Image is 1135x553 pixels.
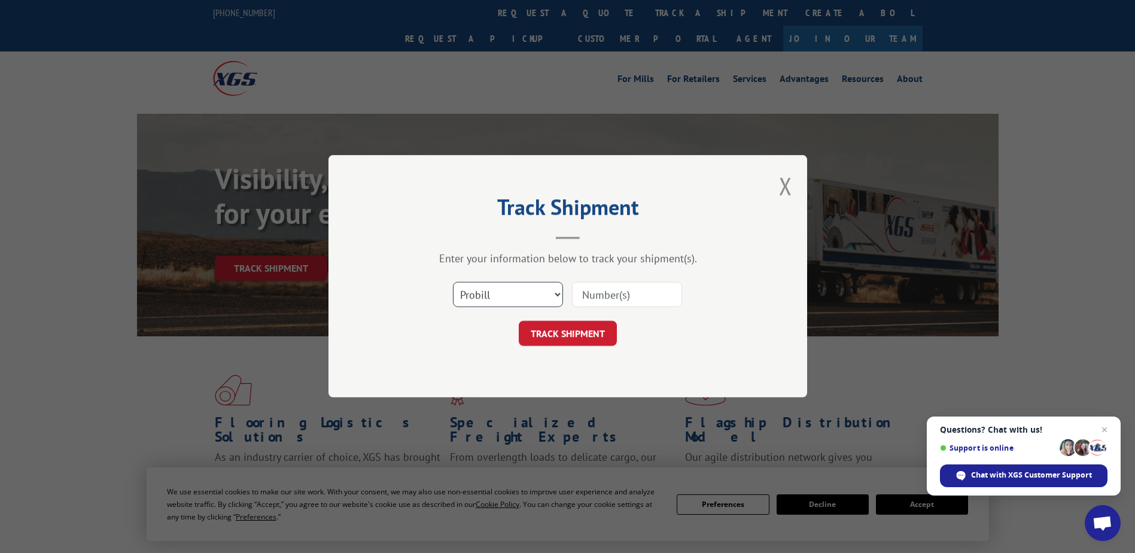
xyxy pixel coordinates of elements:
[1085,505,1121,541] div: Open chat
[519,321,617,347] button: TRACK SHIPMENT
[971,470,1092,481] span: Chat with XGS Customer Support
[1097,423,1112,437] span: Close chat
[388,252,747,266] div: Enter your information below to track your shipment(s).
[940,425,1107,434] span: Questions? Chat with us!
[779,170,792,202] button: Close modal
[572,282,682,308] input: Number(s)
[940,464,1107,487] div: Chat with XGS Customer Support
[940,443,1055,452] span: Support is online
[388,199,747,221] h2: Track Shipment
